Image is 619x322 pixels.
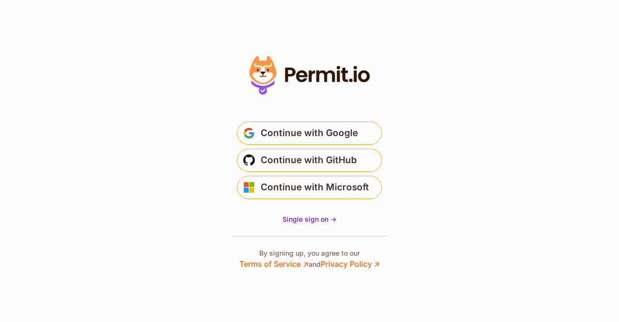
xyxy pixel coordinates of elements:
span: Continue with Google [261,125,358,141]
p: By signing up, you agree to our and [239,248,380,270]
button: Continue with Google [237,122,382,145]
a: Single sign on -> [282,215,337,224]
button: Continue with Microsoft [237,176,382,199]
a: Privacy Policy ↗ [321,259,380,269]
span: Continue with Microsoft [261,180,369,195]
button: Continue with GitHub [237,149,382,172]
a: Terms of Service ↗ [239,259,309,269]
span: Single sign on -> [282,215,337,223]
span: Continue with GitHub [261,153,357,168]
